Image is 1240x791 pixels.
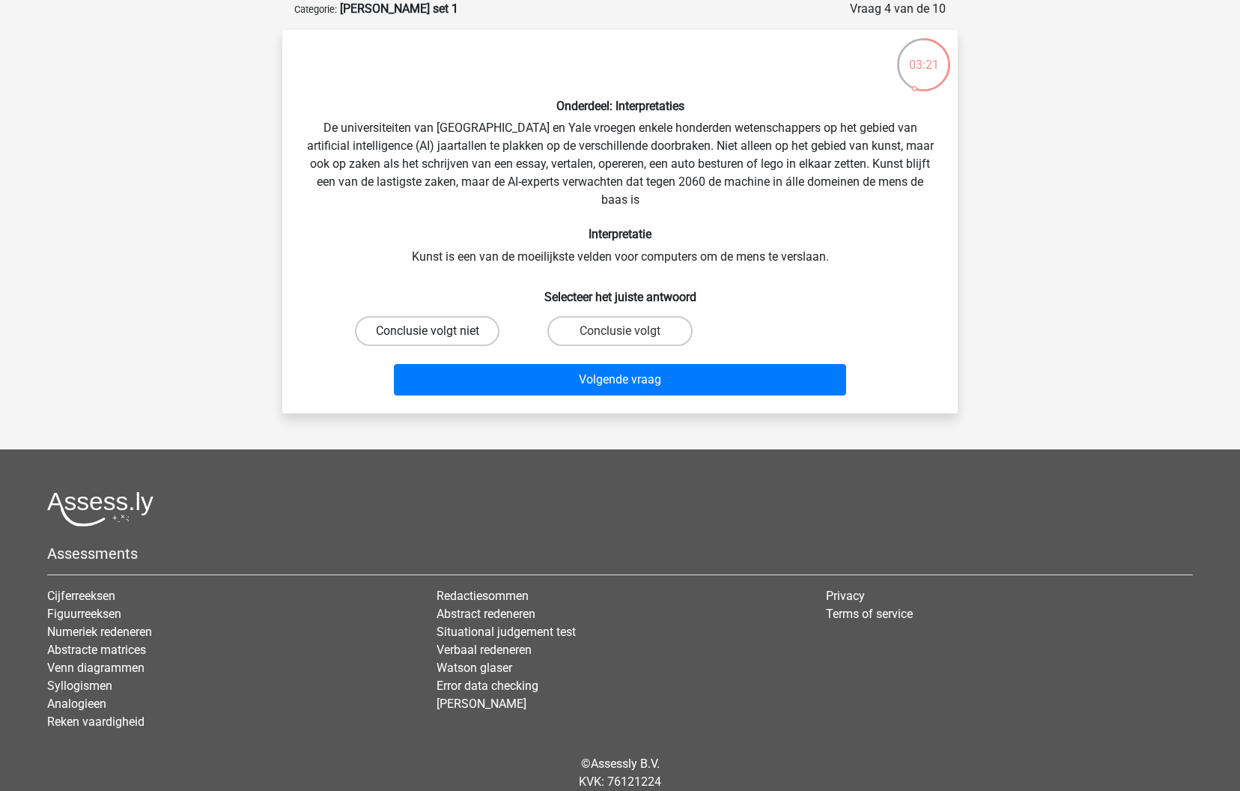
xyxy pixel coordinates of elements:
a: Figuurreeksen [47,607,121,621]
a: Syllogismen [47,679,112,693]
a: Error data checking [437,679,538,693]
img: Assessly logo [47,491,154,527]
h6: Interpretatie [306,227,934,241]
a: Abstracte matrices [47,643,146,657]
a: Redactiesommen [437,589,529,603]
button: Volgende vraag [394,364,847,395]
a: Watson glaser [437,661,512,675]
label: Conclusie volgt niet [355,316,499,346]
a: Assessly B.V. [591,757,660,771]
a: Abstract redeneren [437,607,535,621]
a: [PERSON_NAME] [437,697,526,711]
a: Reken vaardigheid [47,715,145,729]
a: Analogieen [47,697,106,711]
a: Numeriek redeneren [47,625,152,639]
a: Cijferreeksen [47,589,115,603]
div: De universiteiten van [GEOGRAPHIC_DATA] en Yale vroegen enkele honderden wetenschappers op het ge... [288,42,952,401]
a: Venn diagrammen [47,661,145,675]
label: Conclusie volgt [547,316,692,346]
h5: Assessments [47,545,1193,563]
a: Privacy [826,589,865,603]
a: Situational judgement test [437,625,576,639]
a: Terms of service [826,607,913,621]
div: 03:21 [896,37,952,74]
h6: Onderdeel: Interpretaties [306,99,934,113]
a: Verbaal redeneren [437,643,532,657]
small: Categorie: [294,4,337,15]
strong: [PERSON_NAME] set 1 [340,1,458,16]
h6: Selecteer het juiste antwoord [306,278,934,304]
